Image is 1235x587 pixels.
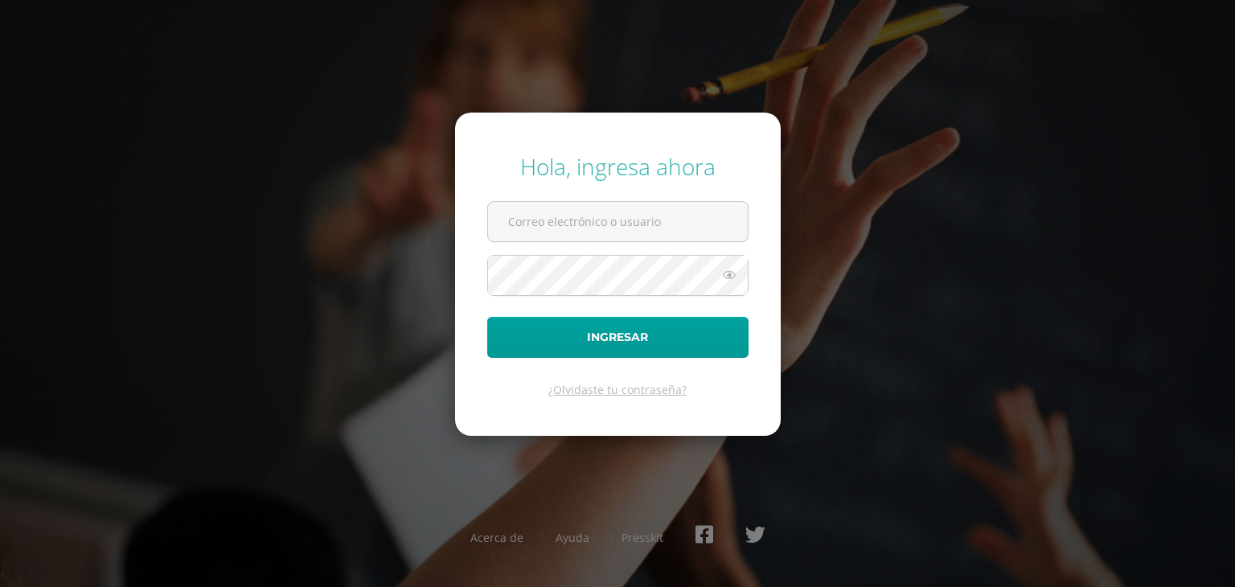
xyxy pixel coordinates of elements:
input: Correo electrónico o usuario [488,202,748,241]
a: ¿Olvidaste tu contraseña? [548,382,687,397]
div: Hola, ingresa ahora [487,151,749,182]
a: Presskit [622,530,663,545]
a: Acerca de [470,530,523,545]
a: Ayuda [556,530,589,545]
button: Ingresar [487,317,749,358]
